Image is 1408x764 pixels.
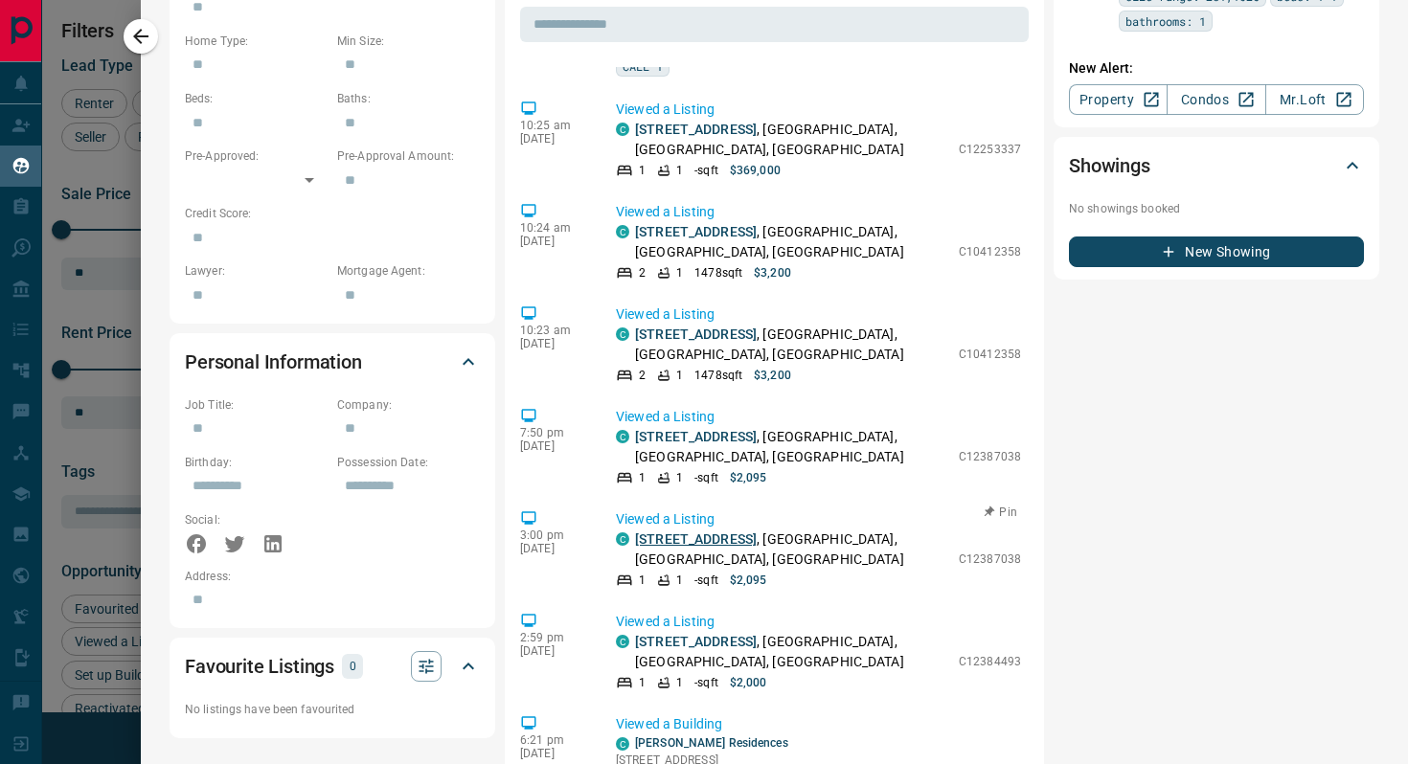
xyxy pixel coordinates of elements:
[520,542,587,555] p: [DATE]
[616,714,1021,734] p: Viewed a Building
[616,612,1021,632] p: Viewed a Listing
[520,733,587,747] p: 6:21 pm
[1069,200,1364,217] p: No showings booked
[185,701,480,718] p: No listings have been favourited
[973,504,1029,521] button: Pin
[639,469,646,486] p: 1
[959,551,1021,568] p: C12387038
[185,347,362,377] h2: Personal Information
[639,367,646,384] p: 2
[520,324,587,337] p: 10:23 am
[616,100,1021,120] p: Viewed a Listing
[676,674,683,691] p: 1
[1069,58,1364,79] p: New Alert:
[616,509,1021,529] p: Viewed a Listing
[639,674,646,691] p: 1
[185,205,480,222] p: Credit Score:
[1069,150,1150,181] h2: Showings
[185,651,334,682] h2: Favourite Listings
[185,511,328,528] p: Social:
[635,634,757,649] a: [STREET_ADDRESS]
[639,162,646,179] p: 1
[616,635,629,648] div: condos.ca
[185,33,328,50] p: Home Type:
[676,572,683,589] p: 1
[520,528,587,542] p: 3:00 pm
[185,643,480,689] div: Favourite Listings0
[616,225,629,238] div: condos.ca
[1069,236,1364,267] button: New Showing
[185,147,328,165] p: Pre-Approved:
[1167,84,1265,115] a: Condos
[635,632,949,672] p: , [GEOGRAPHIC_DATA], [GEOGRAPHIC_DATA], [GEOGRAPHIC_DATA]
[635,326,757,342] a: [STREET_ADDRESS]
[337,33,480,50] p: Min Size:
[676,367,683,384] p: 1
[616,737,629,751] div: condos.ca
[635,325,949,365] p: , [GEOGRAPHIC_DATA], [GEOGRAPHIC_DATA], [GEOGRAPHIC_DATA]
[1265,84,1364,115] a: Mr.Loft
[694,674,718,691] p: - sqft
[337,262,480,280] p: Mortgage Agent:
[1069,84,1168,115] a: Property
[520,439,587,453] p: [DATE]
[676,469,683,486] p: 1
[337,90,480,107] p: Baths:
[520,119,587,132] p: 10:25 am
[520,426,587,439] p: 7:50 pm
[337,396,480,414] p: Company:
[337,454,480,471] p: Possession Date:
[520,337,587,350] p: [DATE]
[754,264,791,281] p: $3,200
[730,572,767,589] p: $2,095
[520,132,587,146] p: [DATE]
[639,264,646,281] p: 2
[754,367,791,384] p: $3,200
[635,531,757,547] a: [STREET_ADDRESS]
[635,120,949,160] p: , [GEOGRAPHIC_DATA], [GEOGRAPHIC_DATA], [GEOGRAPHIC_DATA]
[959,448,1021,465] p: C12387038
[694,572,718,589] p: - sqft
[694,162,718,179] p: - sqft
[730,162,781,179] p: $369,000
[635,429,757,444] a: [STREET_ADDRESS]
[676,162,683,179] p: 1
[635,122,757,137] a: [STREET_ADDRESS]
[694,264,742,281] p: 1478 sqft
[185,262,328,280] p: Lawyer:
[616,407,1021,427] p: Viewed a Listing
[635,222,949,262] p: , [GEOGRAPHIC_DATA], [GEOGRAPHIC_DATA], [GEOGRAPHIC_DATA]
[676,264,683,281] p: 1
[635,224,757,239] a: [STREET_ADDRESS]
[1069,143,1364,189] div: Showings
[185,90,328,107] p: Beds:
[635,529,949,570] p: , [GEOGRAPHIC_DATA], [GEOGRAPHIC_DATA], [GEOGRAPHIC_DATA]
[520,644,587,658] p: [DATE]
[616,430,629,443] div: condos.ca
[185,339,480,385] div: Personal Information
[1125,11,1206,31] span: bathrooms: 1
[730,469,767,486] p: $2,095
[616,304,1021,325] p: Viewed a Listing
[959,346,1021,363] p: C10412358
[616,532,629,546] div: condos.ca
[185,454,328,471] p: Birthday:
[348,656,357,677] p: 0
[959,653,1021,670] p: C12384493
[185,396,328,414] p: Job Title:
[694,469,718,486] p: - sqft
[730,674,767,691] p: $2,000
[616,327,629,341] div: condos.ca
[694,367,742,384] p: 1478 sqft
[616,202,1021,222] p: Viewed a Listing
[959,141,1021,158] p: C12253337
[185,568,480,585] p: Address:
[635,427,949,467] p: , [GEOGRAPHIC_DATA], [GEOGRAPHIC_DATA], [GEOGRAPHIC_DATA]
[337,147,480,165] p: Pre-Approval Amount:
[639,572,646,589] p: 1
[616,123,629,136] div: condos.ca
[520,235,587,248] p: [DATE]
[959,243,1021,260] p: C10412358
[520,221,587,235] p: 10:24 am
[635,736,788,750] a: [PERSON_NAME] Residences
